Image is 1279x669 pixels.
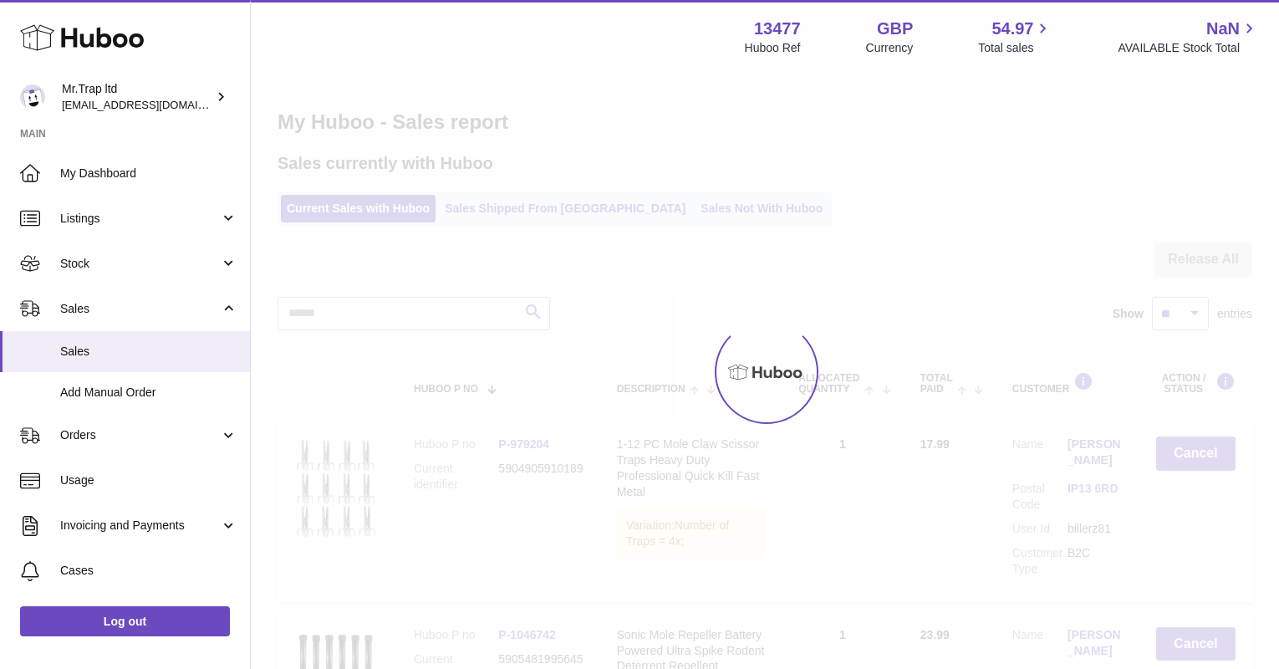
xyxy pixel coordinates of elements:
[60,563,237,579] span: Cases
[60,166,237,181] span: My Dashboard
[866,40,914,56] div: Currency
[745,40,801,56] div: Huboo Ref
[60,344,237,360] span: Sales
[60,385,237,401] span: Add Manual Order
[1118,40,1259,56] span: AVAILABLE Stock Total
[60,211,220,227] span: Listings
[60,301,220,317] span: Sales
[20,606,230,636] a: Log out
[60,427,220,443] span: Orders
[60,518,220,534] span: Invoicing and Payments
[62,98,246,111] span: [EMAIL_ADDRESS][DOMAIN_NAME]
[754,18,801,40] strong: 13477
[978,18,1052,56] a: 54.97 Total sales
[1118,18,1259,56] a: NaN AVAILABLE Stock Total
[978,40,1052,56] span: Total sales
[877,18,913,40] strong: GBP
[62,81,212,113] div: Mr.Trap ltd
[20,84,45,110] img: office@grabacz.eu
[60,256,220,272] span: Stock
[60,472,237,488] span: Usage
[991,18,1033,40] span: 54.97
[1206,18,1240,40] span: NaN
